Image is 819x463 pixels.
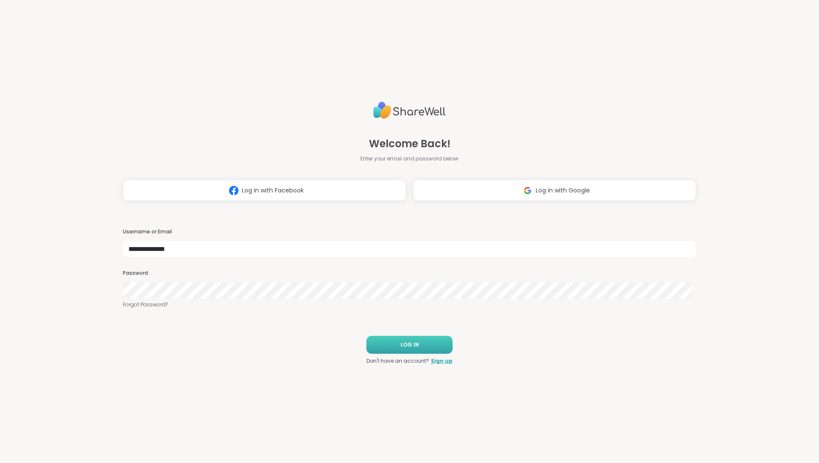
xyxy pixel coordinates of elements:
span: Log in with Facebook [242,186,304,195]
span: Enter your email and password below [360,155,459,163]
span: Welcome Back! [369,136,450,151]
button: Log in with Facebook [123,180,406,201]
button: Log in with Google [413,180,696,201]
a: Forgot Password? [123,301,696,309]
img: ShareWell Logomark [520,183,536,198]
a: Sign up [431,357,453,365]
h3: Password [123,270,696,277]
img: ShareWell Logomark [226,183,242,198]
span: Don't have an account? [366,357,429,365]
span: Log in with Google [536,186,590,195]
span: LOG IN [401,341,419,349]
button: LOG IN [366,336,453,354]
h3: Username or Email [123,228,696,236]
img: ShareWell Logo [373,98,446,122]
